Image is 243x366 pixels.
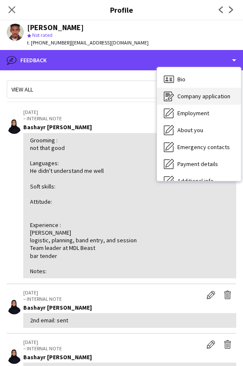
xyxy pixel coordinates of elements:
div: Employment [157,105,241,122]
div: Bashayr [PERSON_NAME] [23,123,236,131]
p: [DATE] [23,109,202,115]
span: Company application [177,92,230,100]
p: [DATE] [23,289,202,296]
span: Payment details [177,160,218,168]
p: – INTERNAL NOTE [23,296,202,302]
div: Payment details [157,155,241,172]
span: Employment [177,109,209,117]
div: Bio [157,71,241,88]
span: Additional info [177,177,214,185]
div: About you [157,122,241,139]
div: Emergency contacts [157,139,241,155]
span: Not rated [32,32,52,38]
div: Additional info [157,172,241,189]
div: 2nd email: sent [30,316,229,324]
p: – INTERNAL NOTE [23,115,202,122]
p: [DATE] [23,339,202,345]
div: Bashayr [PERSON_NAME] [23,353,236,361]
span: View all [11,86,33,93]
div: Bashayr [PERSON_NAME] [23,304,236,311]
span: | [EMAIL_ADDRESS][DOMAIN_NAME] [71,39,149,46]
span: t. [PHONE_NUMBER] [27,39,71,46]
span: About you [177,126,203,134]
div: [PERSON_NAME] [27,24,84,31]
span: Emergency contacts [177,143,230,151]
div: Company application [157,88,241,105]
span: Bio [177,75,185,83]
div: Grooming : not that good Languages: He didn't understand me well Soft skills: Attitude: Experienc... [30,136,229,275]
p: – INTERNAL NOTE [23,345,202,352]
